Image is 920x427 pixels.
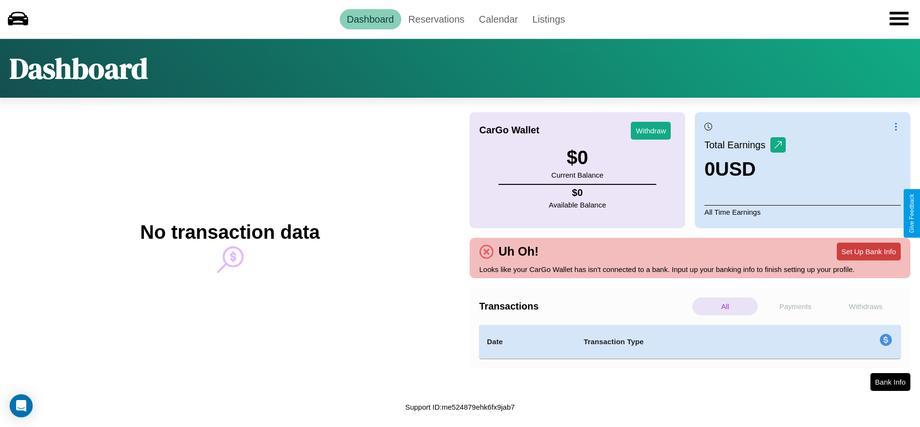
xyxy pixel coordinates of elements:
[405,401,515,414] p: Support ID: me524879ehk6fx9jab7
[763,298,828,315] p: Payments
[140,221,319,243] h2: No transaction data
[10,49,148,88] h1: Dashboard
[870,373,910,391] button: Bank Info
[487,336,568,348] h4: Date
[549,198,606,211] p: Available Balance
[549,187,606,198] h4: $ 0
[525,9,572,29] a: Listings
[479,263,901,276] p: Looks like your CarGo Wallet has isn't connected to a bank. Input up your banking info to finish ...
[494,245,543,259] h4: Uh Oh!
[340,9,401,29] a: Dashboard
[704,136,770,154] p: Total Earnings
[551,147,603,168] h3: $ 0
[631,122,671,140] button: Withdraw
[479,301,690,312] h4: Transactions
[833,298,898,315] p: Withdraws
[692,298,758,315] p: All
[704,205,901,219] p: All Time Earnings
[479,325,901,359] table: simple table
[479,125,539,136] h4: CarGo Wallet
[401,9,472,29] a: Reservations
[704,158,786,180] h3: 0 USD
[10,394,33,417] div: Open Intercom Messenger
[551,168,603,181] p: Current Balance
[584,336,801,348] h4: Transaction Type
[472,9,525,29] a: Calendar
[837,243,901,260] button: Set Up Bank Info
[908,194,915,233] div: Give Feedback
